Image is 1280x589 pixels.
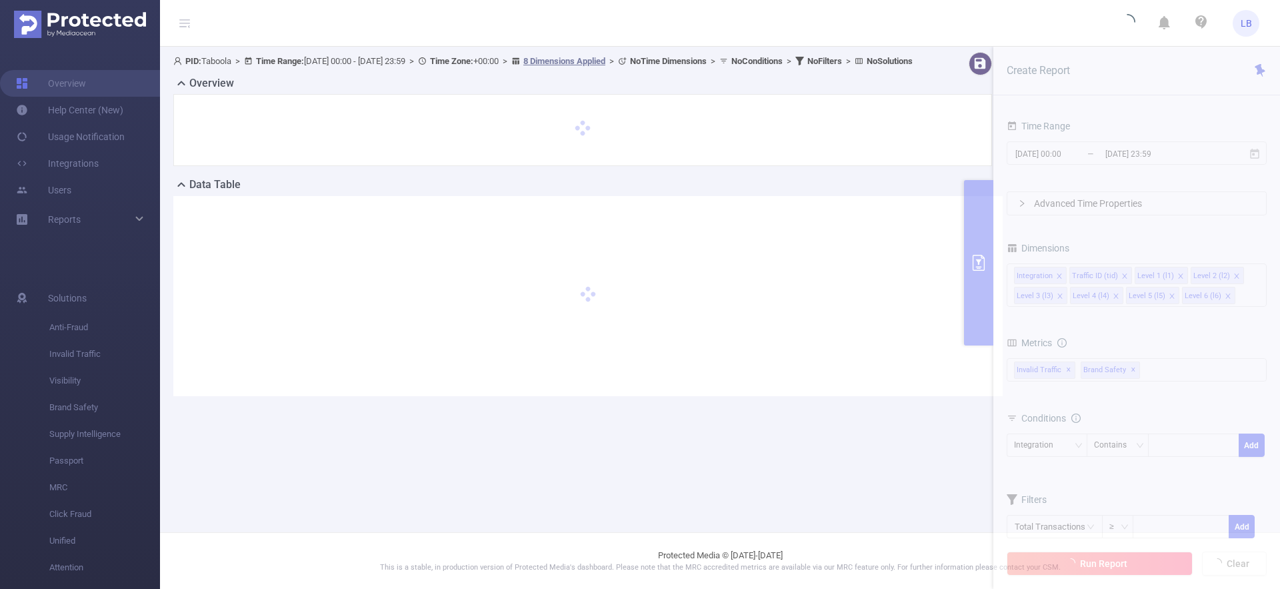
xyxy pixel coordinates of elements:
[1241,10,1252,37] span: LB
[189,177,241,193] h2: Data Table
[160,532,1280,589] footer: Protected Media © [DATE]-[DATE]
[49,421,160,448] span: Supply Intelligence
[173,56,913,66] span: Taboola [DATE] 00:00 - [DATE] 23:59 +00:00
[231,56,244,66] span: >
[16,97,123,123] a: Help Center (New)
[430,56,473,66] b: Time Zone:
[49,394,160,421] span: Brand Safety
[49,314,160,341] span: Anti-Fraud
[807,56,842,66] b: No Filters
[783,56,795,66] span: >
[16,70,86,97] a: Overview
[707,56,719,66] span: >
[867,56,913,66] b: No Solutions
[173,57,185,65] i: icon: user
[49,341,160,368] span: Invalid Traffic
[630,56,707,66] b: No Time Dimensions
[523,56,605,66] u: 8 Dimensions Applied
[49,501,160,528] span: Click Fraud
[189,75,234,91] h2: Overview
[49,528,160,554] span: Unified
[49,554,160,581] span: Attention
[48,285,87,312] span: Solutions
[1119,14,1135,33] i: icon: loading
[256,56,304,66] b: Time Range:
[605,56,618,66] span: >
[49,368,160,394] span: Visibility
[193,562,1247,574] p: This is a stable, in production version of Protected Media's dashboard. Please note that the MRC ...
[48,214,81,225] span: Reports
[731,56,783,66] b: No Conditions
[14,11,146,38] img: Protected Media
[49,448,160,474] span: Passport
[405,56,418,66] span: >
[16,177,71,203] a: Users
[16,150,99,177] a: Integrations
[842,56,855,66] span: >
[48,206,81,233] a: Reports
[16,123,125,150] a: Usage Notification
[499,56,511,66] span: >
[49,474,160,501] span: MRC
[185,56,201,66] b: PID:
